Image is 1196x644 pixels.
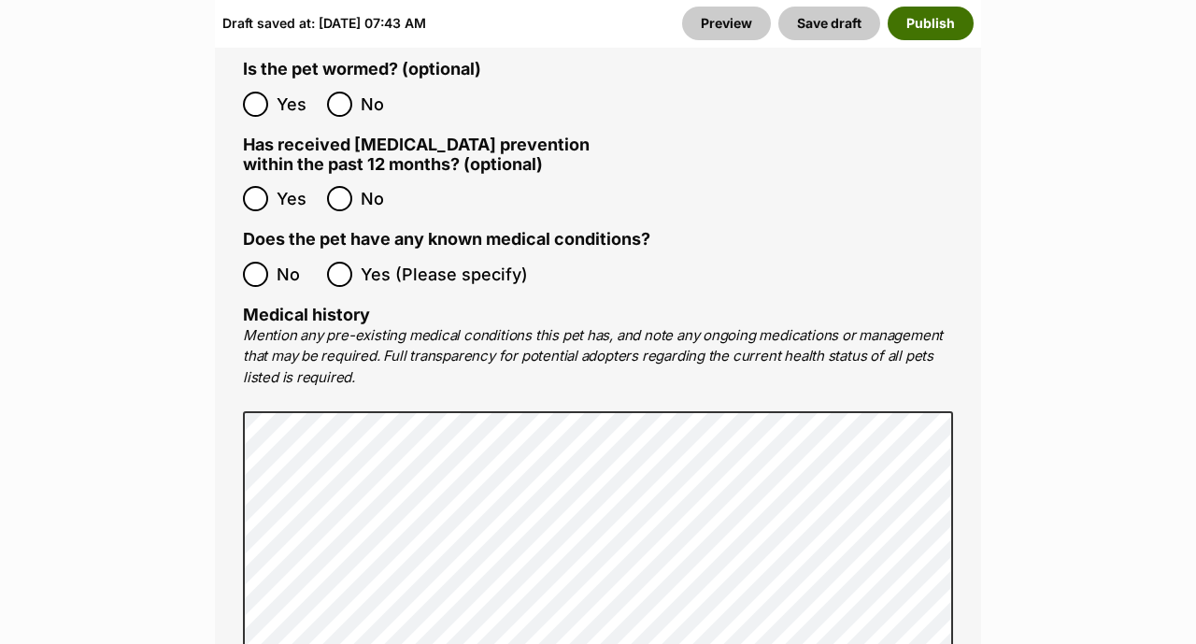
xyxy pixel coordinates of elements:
button: Publish [888,7,974,40]
span: No [361,92,402,117]
label: Has received [MEDICAL_DATA] prevention within the past 12 months? (optional) [243,136,598,174]
button: Save draft [778,7,880,40]
a: Preview [682,7,771,40]
label: Does the pet have any known medical conditions? [243,230,650,250]
span: Yes (Please specify) [361,262,528,287]
span: No [277,262,318,287]
span: No [361,186,402,211]
label: Is the pet wormed? (optional) [243,60,481,79]
span: Yes [277,92,318,117]
span: Yes [277,186,318,211]
label: Medical history [243,305,370,324]
p: Mention any pre-existing medical conditions this pet has, and note any ongoing medications or man... [243,325,953,389]
div: Draft saved at: [DATE] 07:43 AM [222,7,426,40]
